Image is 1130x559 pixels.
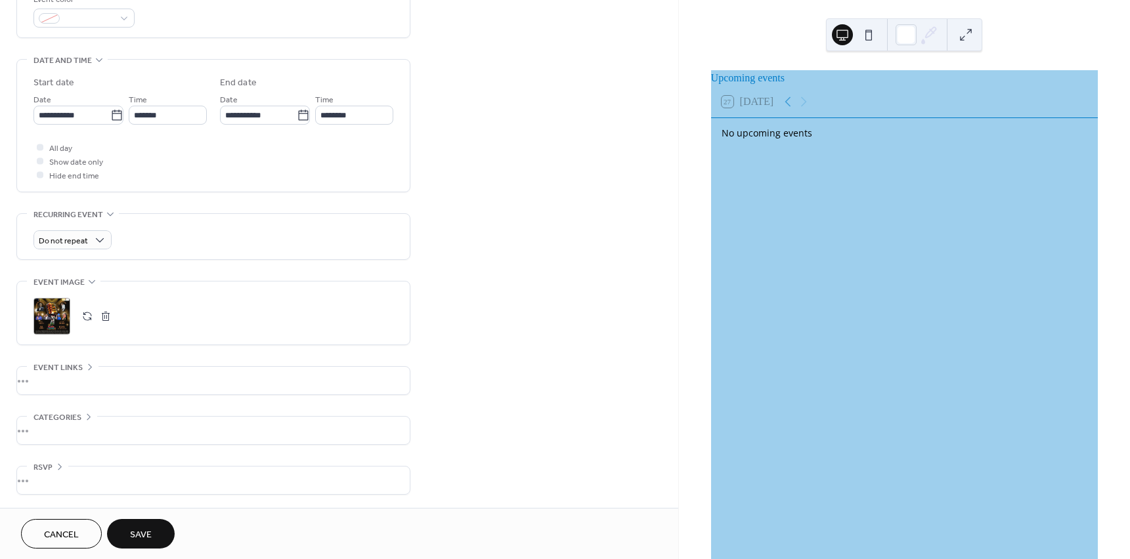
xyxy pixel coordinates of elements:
[220,76,257,90] div: End date
[130,528,152,542] span: Save
[21,519,102,549] button: Cancel
[44,528,79,542] span: Cancel
[33,461,53,474] span: RSVP
[49,142,72,155] span: All day
[33,361,83,375] span: Event links
[315,93,334,107] span: Time
[33,276,85,289] span: Event image
[49,155,103,169] span: Show date only
[129,93,147,107] span: Time
[49,169,99,183] span: Hide end time
[33,298,70,335] div: ;
[39,234,88,249] span: Do not repeat
[711,70,1098,86] div: Upcoming events
[33,208,103,222] span: Recurring event
[220,93,238,107] span: Date
[17,367,410,394] div: •••
[33,76,74,90] div: Start date
[722,126,1087,140] div: No upcoming events
[33,54,92,68] span: Date and time
[33,411,81,424] span: Categories
[107,519,175,549] button: Save
[17,417,410,444] div: •••
[33,93,51,107] span: Date
[17,466,410,494] div: •••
